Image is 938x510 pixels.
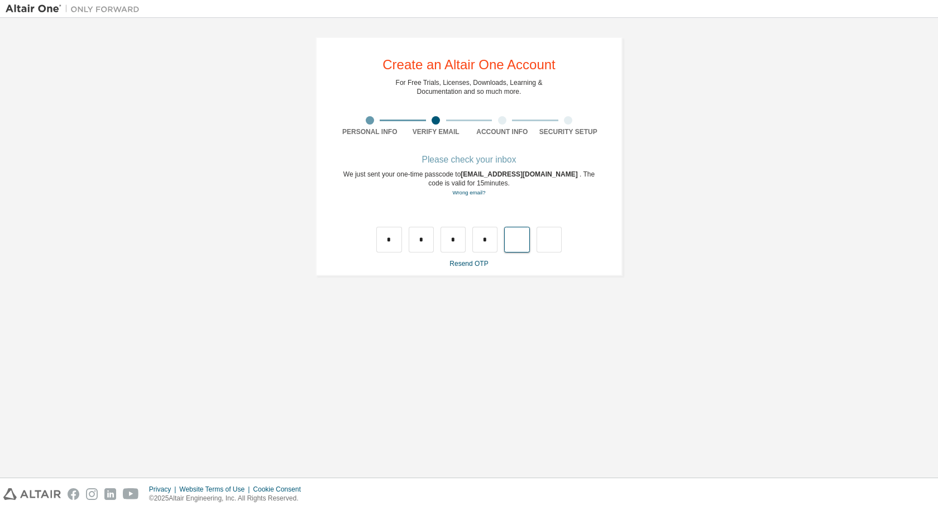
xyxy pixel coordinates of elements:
a: Resend OTP [449,260,488,268]
div: Create an Altair One Account [382,58,556,72]
a: Go back to the registration form [452,189,485,196]
div: Please check your inbox [337,156,601,163]
div: Personal Info [337,127,403,136]
img: altair_logo.svg [3,488,61,500]
span: [EMAIL_ADDRESS][DOMAIN_NAME] [461,170,580,178]
img: facebook.svg [68,488,79,500]
img: Altair One [6,3,145,15]
div: Account Info [469,127,535,136]
div: We just sent your one-time passcode to . The code is valid for 15 minutes. [337,170,601,197]
div: Website Terms of Use [179,485,253,494]
img: instagram.svg [86,488,98,500]
div: Cookie Consent [253,485,307,494]
div: Security Setup [535,127,602,136]
img: linkedin.svg [104,488,116,500]
div: Privacy [149,485,179,494]
div: Verify Email [403,127,470,136]
img: youtube.svg [123,488,139,500]
p: © 2025 Altair Engineering, Inc. All Rights Reserved. [149,494,308,503]
div: For Free Trials, Licenses, Downloads, Learning & Documentation and so much more. [396,78,543,96]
